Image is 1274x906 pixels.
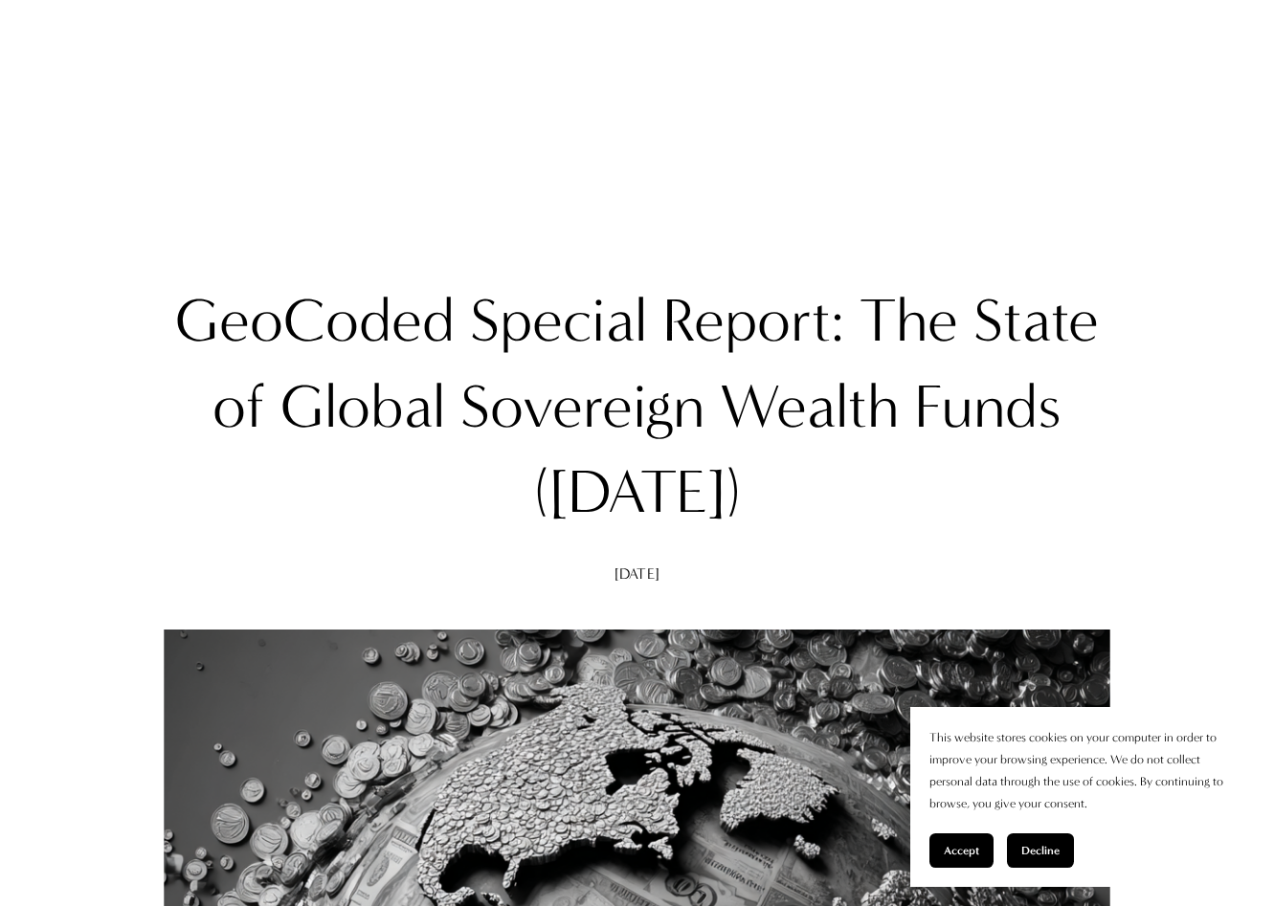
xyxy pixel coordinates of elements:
h1: GeoCoded Special Report: The State of Global Sovereign Wealth Funds ([DATE]) [164,278,1109,535]
section: Cookie banner [910,707,1255,887]
button: Accept [929,833,994,868]
button: Decline [1007,833,1074,868]
span: Accept [944,844,979,857]
span: Decline [1021,844,1060,857]
p: This website stores cookies on your computer in order to improve your browsing experience. We do ... [929,726,1236,814]
span: [DATE] [615,564,659,583]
